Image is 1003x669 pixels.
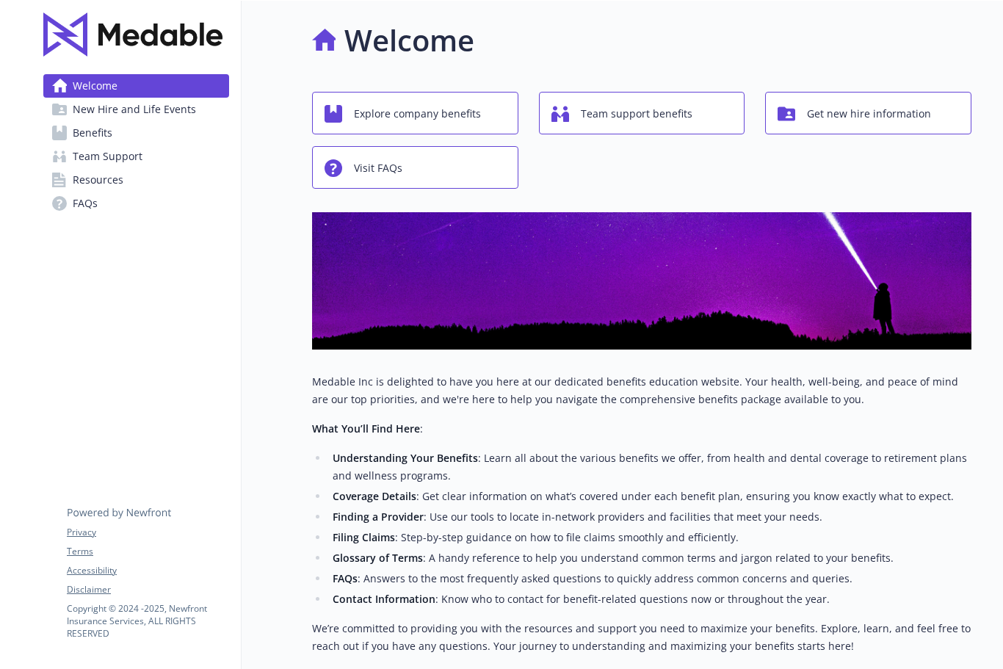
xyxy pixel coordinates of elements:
[312,92,518,134] button: Explore company benefits
[581,100,692,128] span: Team support benefits
[43,98,229,121] a: New Hire and Life Events
[333,510,424,524] strong: Finding a Provider
[328,449,971,485] li: : Learn all about the various benefits we offer, from health and dental coverage to retirement pl...
[43,192,229,215] a: FAQs
[328,590,971,608] li: : Know who to contact for benefit-related questions now or throughout the year.
[73,192,98,215] span: FAQs
[328,549,971,567] li: : A handy reference to help you understand common terms and jargon related to your benefits.
[765,92,971,134] button: Get new hire information
[328,488,971,505] li: : Get clear information on what’s covered under each benefit plan, ensuring you know exactly what...
[67,545,228,558] a: Terms
[354,100,481,128] span: Explore company benefits
[73,121,112,145] span: Benefits
[67,526,228,539] a: Privacy
[539,92,745,134] button: Team support benefits
[333,489,416,503] strong: Coverage Details
[328,508,971,526] li: : Use our tools to locate in-network providers and facilities that meet your needs.
[333,571,358,585] strong: FAQs
[333,551,423,565] strong: Glossary of Terms
[344,18,474,62] h1: Welcome
[333,592,435,606] strong: Contact Information
[807,100,931,128] span: Get new hire information
[328,570,971,587] li: : Answers to the most frequently asked questions to quickly address common concerns and queries.
[354,154,402,182] span: Visit FAQs
[67,602,228,640] p: Copyright © 2024 - 2025 , Newfront Insurance Services, ALL RIGHTS RESERVED
[43,121,229,145] a: Benefits
[43,145,229,168] a: Team Support
[73,98,196,121] span: New Hire and Life Events
[73,145,142,168] span: Team Support
[333,530,395,544] strong: Filing Claims
[43,74,229,98] a: Welcome
[312,620,971,655] p: We’re committed to providing you with the resources and support you need to maximize your benefit...
[333,451,478,465] strong: Understanding Your Benefits
[67,583,228,596] a: Disclaimer
[67,564,228,577] a: Accessibility
[312,420,971,438] p: :
[312,373,971,408] p: Medable Inc is delighted to have you here at our dedicated benefits education website. Your healt...
[312,146,518,189] button: Visit FAQs
[312,422,420,435] strong: What You’ll Find Here
[312,212,971,350] img: overview page banner
[328,529,971,546] li: : Step-by-step guidance on how to file claims smoothly and efficiently.
[73,168,123,192] span: Resources
[43,168,229,192] a: Resources
[73,74,117,98] span: Welcome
